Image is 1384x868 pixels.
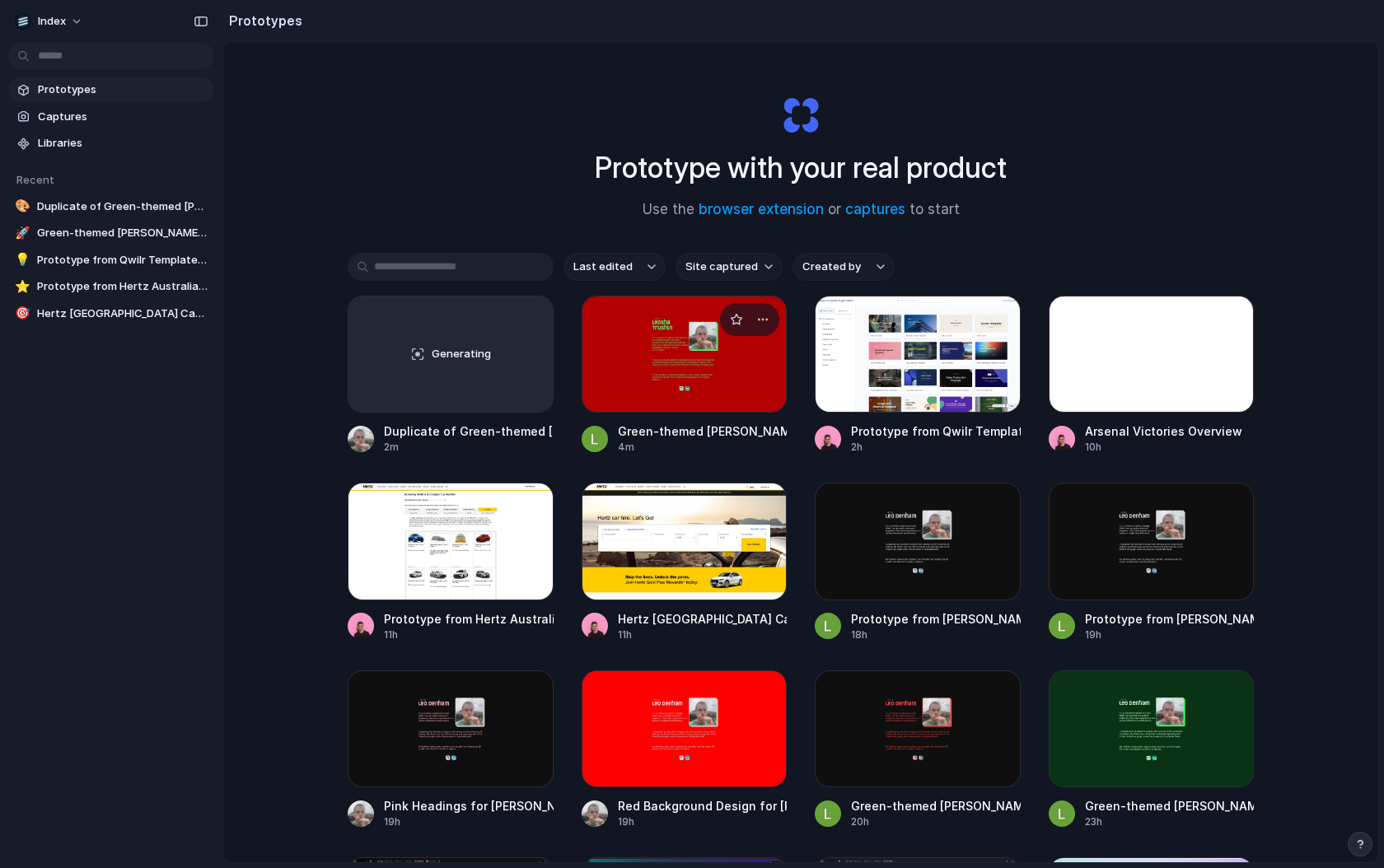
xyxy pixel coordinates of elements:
[1085,814,1255,829] div: 23h
[618,628,788,642] div: 11h
[38,13,66,30] span: Index
[38,109,208,125] span: Captures
[37,278,208,295] span: Prototype from Hertz Australia Vehicle Guide
[348,296,554,455] a: GeneratingDuplicate of Green-themed [PERSON_NAME][GEOGRAPHIC_DATA]2m
[384,814,554,829] div: 19h
[851,628,1021,642] div: 18h
[685,259,758,275] span: Site captured
[8,8,91,35] button: Index
[8,301,214,326] a: 🎯Hertz [GEOGRAPHIC_DATA] Car Rental - Prototyping App Dropdown
[1049,296,1255,455] a: Arsenal Victories OverviewArsenal Victories Overview10h
[15,278,30,295] div: ⭐
[802,259,861,275] span: Created by
[573,259,633,275] span: Last edited
[222,11,302,30] h2: Prototypes
[699,201,824,217] a: browser extension
[37,306,208,322] span: Hertz [GEOGRAPHIC_DATA] Car Rental - Prototyping App Dropdown
[1049,483,1255,642] a: Prototype from Leo Denham (Headings)Prototype from [PERSON_NAME] (Headings)19h
[815,483,1021,642] a: Prototype from Leo Denham (headings)Prototype from [PERSON_NAME] (headings)18h
[348,483,554,642] a: Prototype from Hertz Australia Vehicle GuidePrototype from Hertz Australia Vehicle Guide11h
[851,814,1021,829] div: 20h
[1085,610,1255,628] div: Prototype from [PERSON_NAME] (Headings)
[8,221,214,245] a: 🚀Green-themed [PERSON_NAME][GEOGRAPHIC_DATA]
[15,306,30,322] div: 🎯
[1049,670,1255,829] a: Green-themed Leo Denham HomepageGreen-themed [PERSON_NAME] Homepage23h
[8,194,214,219] a: 🎨Duplicate of Green-themed [PERSON_NAME][GEOGRAPHIC_DATA]
[815,670,1021,829] a: Green-themed Leo Denham PageGreen-themed [PERSON_NAME] Page20h
[793,253,895,281] button: Created by
[37,198,208,215] span: Duplicate of Green-themed [PERSON_NAME][GEOGRAPHIC_DATA]
[8,274,214,299] a: ⭐Prototype from Hertz Australia Vehicle Guide
[384,440,554,455] div: 2m
[384,422,554,440] div: Duplicate of Green-themed [PERSON_NAME][GEOGRAPHIC_DATA]
[38,135,208,152] span: Libraries
[643,199,960,221] span: Use the or to start
[37,252,208,268] span: Prototype from Qwilr Templates Gallery
[851,797,1021,814] div: Green-themed [PERSON_NAME] Page
[432,346,491,362] span: Generating
[1085,628,1255,642] div: 19h
[618,610,788,628] div: Hertz [GEOGRAPHIC_DATA] Car Rental - Prototyping App Dropdown
[618,440,788,455] div: 4m
[815,296,1021,455] a: Prototype from Qwilr Templates GalleryPrototype from Qwilr Templates Gallery2h
[1085,422,1242,440] div: Arsenal Victories Overview
[348,670,554,829] a: Pink Headings for Leo DenhamPink Headings for [PERSON_NAME]19h
[384,797,554,814] div: Pink Headings for [PERSON_NAME]
[1085,440,1242,455] div: 10h
[37,225,208,241] span: Green-themed [PERSON_NAME][GEOGRAPHIC_DATA]
[15,252,30,268] div: 💡
[676,253,783,281] button: Site captured
[851,422,1021,440] div: Prototype from Qwilr Templates Gallery
[8,77,214,102] a: Prototypes
[595,146,1007,189] h1: Prototype with your real product
[16,173,54,186] span: Recent
[618,814,788,829] div: 19h
[1085,797,1255,814] div: Green-themed [PERSON_NAME] Homepage
[384,628,554,642] div: 11h
[15,225,30,241] div: 🚀
[582,670,788,829] a: Red Background Design for Leo DenhamRed Background Design for [PERSON_NAME]19h
[8,131,214,156] a: Libraries
[851,610,1021,628] div: Prototype from [PERSON_NAME] (headings)
[582,483,788,642] a: Hertz Australia Car Rental - Prototyping App DropdownHertz [GEOGRAPHIC_DATA] Car Rental - Prototy...
[8,248,214,273] a: 💡Prototype from Qwilr Templates Gallery
[618,797,788,814] div: Red Background Design for [PERSON_NAME]
[384,610,554,628] div: Prototype from Hertz Australia Vehicle Guide
[582,296,788,455] a: Green-themed Leo Denham SiteGreen-themed [PERSON_NAME][GEOGRAPHIC_DATA]4m
[563,253,666,281] button: Last edited
[8,105,214,129] a: Captures
[851,440,1021,455] div: 2h
[845,201,905,217] a: captures
[38,82,208,98] span: Prototypes
[618,422,788,440] div: Green-themed [PERSON_NAME][GEOGRAPHIC_DATA]
[15,198,30,215] div: 🎨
